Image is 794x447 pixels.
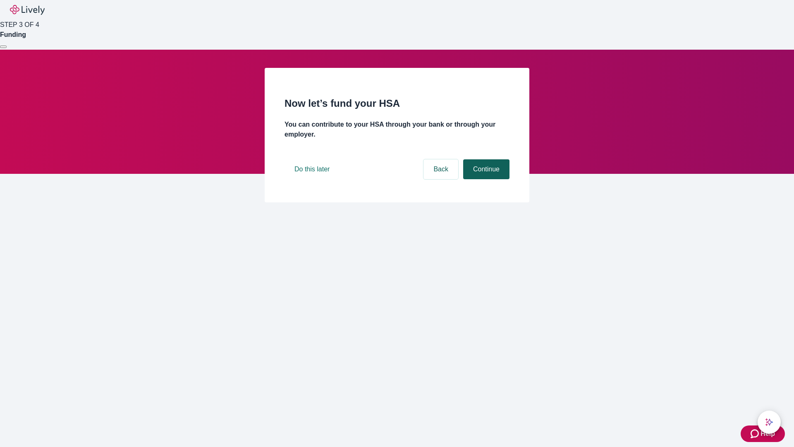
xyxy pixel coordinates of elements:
button: Do this later [285,159,340,179]
button: Zendesk support iconHelp [741,425,785,442]
img: Lively [10,5,45,15]
svg: Zendesk support icon [751,429,761,439]
h4: You can contribute to your HSA through your bank or through your employer. [285,120,509,139]
h2: Now let’s fund your HSA [285,96,509,111]
span: Help [761,429,775,439]
button: Back [423,159,458,179]
button: chat [758,411,781,434]
svg: Lively AI Assistant [765,418,773,426]
button: Continue [463,159,509,179]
